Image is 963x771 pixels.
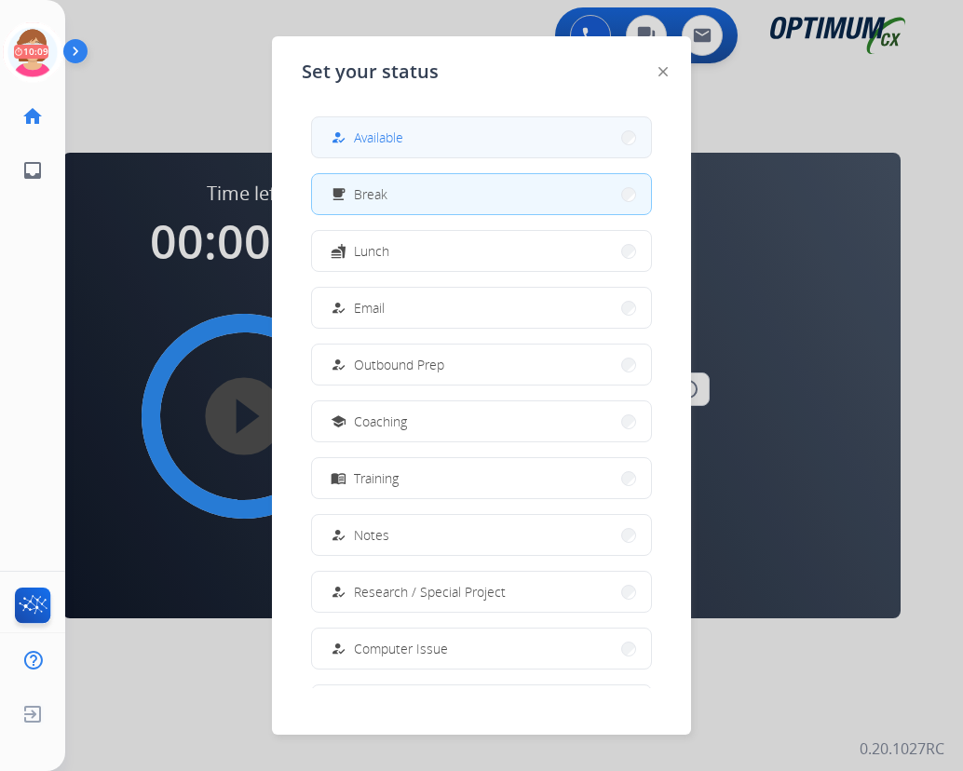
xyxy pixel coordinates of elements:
mat-icon: how_to_reg [331,300,346,316]
button: Lunch [312,231,651,271]
button: Break [312,174,651,214]
span: Training [354,468,399,488]
span: Coaching [354,412,407,431]
mat-icon: inbox [21,159,44,182]
mat-icon: how_to_reg [331,527,346,543]
button: Research / Special Project [312,572,651,612]
button: Training [312,458,651,498]
mat-icon: school [331,413,346,429]
span: Email [354,298,385,318]
mat-icon: fastfood [331,243,346,259]
mat-icon: free_breakfast [331,186,346,202]
span: Set your status [302,59,439,85]
button: Notes [312,515,651,555]
mat-icon: how_to_reg [331,129,346,145]
span: Break [354,184,387,204]
span: Lunch [354,241,389,261]
span: Outbound Prep [354,355,444,374]
button: Coaching [312,401,651,441]
mat-icon: how_to_reg [331,357,346,372]
span: Research / Special Project [354,582,506,602]
p: 0.20.1027RC [860,737,944,760]
mat-icon: menu_book [331,470,346,486]
span: Computer Issue [354,639,448,658]
button: Outbound Prep [312,345,651,385]
button: Computer Issue [312,629,651,669]
mat-icon: home [21,105,44,128]
img: close-button [658,67,668,76]
mat-icon: how_to_reg [331,584,346,600]
span: Available [354,128,403,147]
button: Internet Issue [312,685,651,725]
span: Notes [354,525,389,545]
button: Email [312,288,651,328]
mat-icon: how_to_reg [331,641,346,656]
button: Available [312,117,651,157]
